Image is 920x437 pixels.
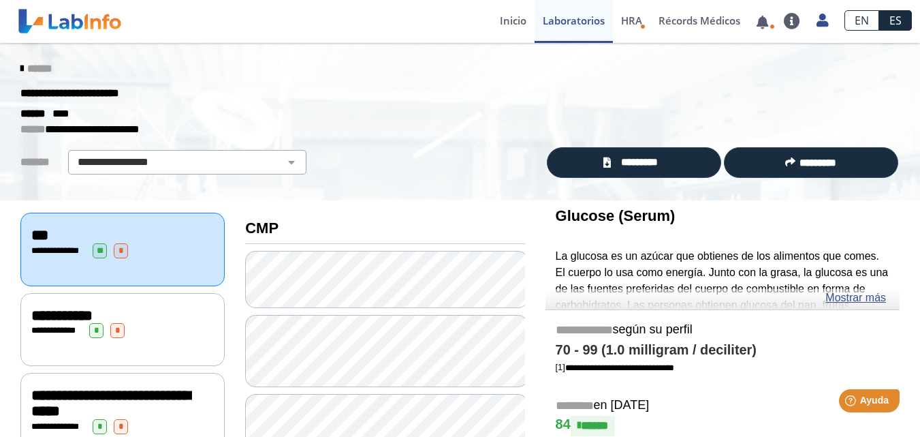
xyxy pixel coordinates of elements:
span: HRA [621,14,642,27]
a: EN [844,10,879,31]
a: Mostrar más [825,290,886,306]
h4: 70 - 99 (1.0 milligram / deciliter) [556,342,889,359]
a: ES [879,10,912,31]
h5: en [DATE] [556,398,889,414]
iframe: Help widget launcher [799,384,905,422]
b: Glucose (Serum) [556,207,676,224]
h4: 84 [556,416,889,436]
h5: según su perfil [556,322,889,338]
a: [1] [556,362,674,372]
b: CMP [245,220,279,237]
p: La glucosa es un azúcar que obtienes de los alimentos que comes. El cuerpo lo usa como energía. J... [556,248,889,378]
